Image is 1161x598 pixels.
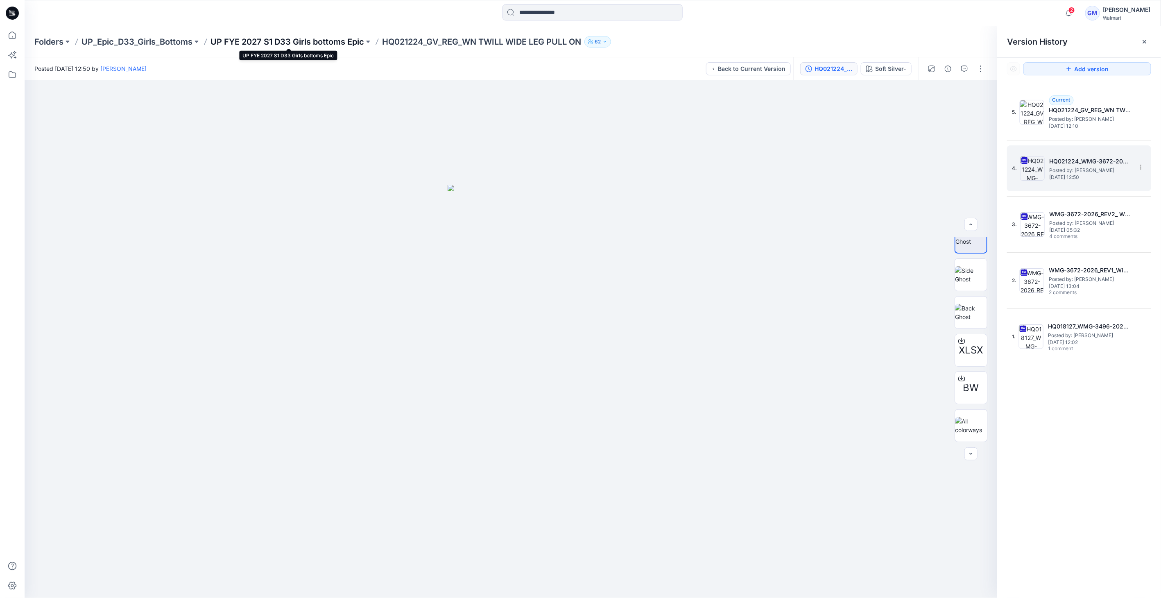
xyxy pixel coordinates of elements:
img: Front Ghost [955,229,987,246]
div: [PERSON_NAME] [1103,5,1151,15]
span: Posted by: Gayan Mahawithanalage [1049,115,1131,123]
span: Posted by: Gayan Mahawithanalage [1050,219,1132,227]
span: 3. [1012,221,1017,228]
span: [DATE] 13:04 [1049,283,1131,289]
span: [DATE] 12:10 [1049,123,1131,129]
a: [PERSON_NAME] [100,65,147,72]
span: 2 comments [1049,290,1107,296]
span: [DATE] 12:50 [1050,174,1132,180]
button: Close [1141,39,1148,45]
h5: WMG-3672-2026_REV2_ Wide Leg Pull On [1050,209,1132,219]
a: UP FYE 2027 S1 D33 Girls bottoms Epic [210,36,364,48]
img: HQ018127_WMG-3496-2025 Pull On Wide Leg_Full Colorway [1019,324,1043,349]
img: Back Ghost [955,304,987,321]
button: Add version [1023,62,1151,75]
span: XLSX [959,343,983,358]
span: [DATE] 05:32 [1050,227,1132,233]
div: HQ021224_WMG-3672-2026_REV3_Wide Leg Pull On [815,64,852,73]
span: 2 [1068,7,1075,14]
button: Show Hidden Versions [1007,62,1020,75]
span: BW [963,381,979,395]
img: WMG-3672-2026_REV2_ Wide Leg Pull On [1020,212,1045,237]
span: Posted by: Gayan Mahawithanalage [1049,275,1131,283]
p: 62 [595,37,601,46]
button: Soft Silver- [861,62,912,75]
span: Current [1052,97,1070,103]
span: 4. [1012,165,1017,172]
span: Posted [DATE] 12:50 by [34,64,147,73]
span: 1. [1012,333,1016,340]
div: Soft Silver- [875,64,906,73]
h5: WMG-3672-2026_REV1_Wide Leg Pull On [1049,265,1131,275]
p: HQ021224_GV_REG_WN TWILL WIDE LEG PULL ON [382,36,581,48]
span: Version History [1007,37,1068,47]
span: Posted by: Gayan Mahawithanalage [1048,331,1130,340]
h5: HQ021224_WMG-3672-2026_REV3_Wide Leg Pull On [1050,156,1132,166]
span: 1 comment [1048,346,1106,352]
img: HQ021224_GV_REG_WN TWILL WIDE LEG PULL ON . 5 PM_Colorway 1_Left [1020,100,1044,125]
span: [DATE] 12:02 [1048,340,1130,345]
button: Back to Current Version [706,62,791,75]
span: 5. [1012,109,1016,116]
div: GM [1085,6,1100,20]
img: All colorways [955,417,987,434]
a: UP_Epic_D33_Girls_Bottoms [81,36,192,48]
button: Details [941,62,955,75]
img: WMG-3672-2026_REV1_Wide Leg Pull On [1020,268,1044,293]
img: Side Ghost [955,266,987,283]
h5: HQ018127_WMG-3496-2025 Pull On Wide Leg_Full Colorway [1048,322,1130,331]
div: Walmart [1103,15,1151,21]
img: eyJhbGciOiJIUzI1NiIsImtpZCI6IjAiLCJzbHQiOiJzZXMiLCJ0eXAiOiJKV1QifQ.eyJkYXRhIjp7InR5cGUiOiJzdG9yYW... [448,185,575,598]
button: HQ021224_WMG-3672-2026_REV3_Wide Leg Pull On [800,62,858,75]
span: 2. [1012,277,1016,284]
span: Posted by: Gayan Mahawithanalage [1050,166,1132,174]
span: 4 comments [1050,233,1107,240]
img: HQ021224_WMG-3672-2026_REV3_Wide Leg Pull On [1020,156,1045,181]
a: Folders [34,36,63,48]
button: 62 [584,36,611,48]
h5: HQ021224_GV_REG_WN TWILL WIDE LEG PULL ON . 5 PM_Colorway 1_Left [1049,105,1131,115]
